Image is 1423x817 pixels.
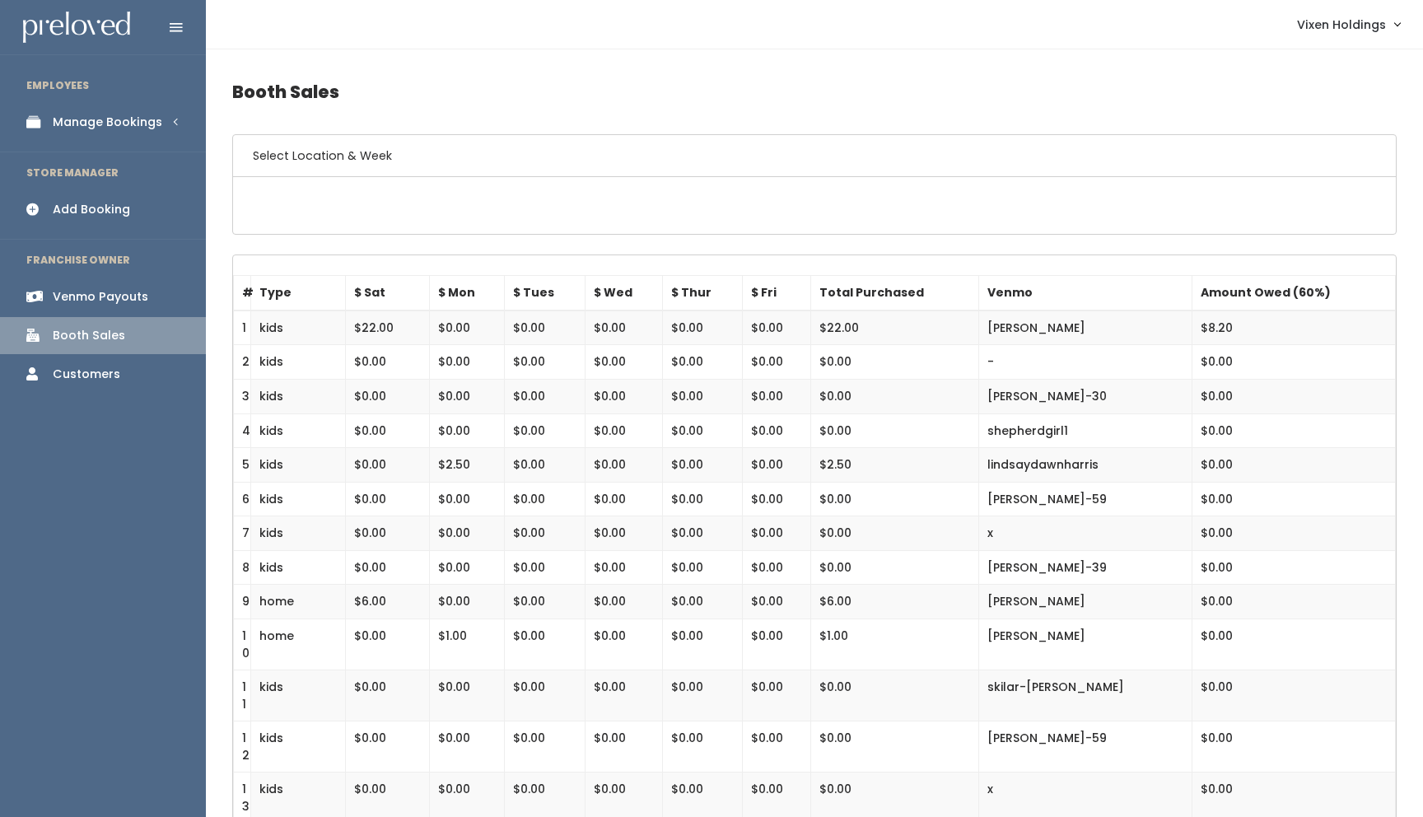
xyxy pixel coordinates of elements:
[742,550,810,585] td: $0.00
[53,327,125,344] div: Booth Sales
[663,670,743,721] td: $0.00
[979,516,1192,551] td: x
[742,482,810,516] td: $0.00
[742,670,810,721] td: $0.00
[1281,7,1416,42] a: Vixen Holdings
[251,310,346,345] td: kids
[234,670,251,721] td: 11
[979,448,1192,483] td: lindsaydawnharris
[429,345,504,380] td: $0.00
[429,516,504,551] td: $0.00
[345,670,429,721] td: $0.00
[586,482,663,516] td: $0.00
[345,310,429,345] td: $22.00
[505,379,586,413] td: $0.00
[53,201,130,218] div: Add Booking
[663,619,743,670] td: $0.00
[429,310,504,345] td: $0.00
[979,585,1192,619] td: [PERSON_NAME]
[586,550,663,585] td: $0.00
[505,482,586,516] td: $0.00
[505,448,586,483] td: $0.00
[810,721,978,773] td: $0.00
[810,448,978,483] td: $2.50
[505,516,586,551] td: $0.00
[429,550,504,585] td: $0.00
[345,482,429,516] td: $0.00
[742,276,810,310] th: $ Fri
[1297,16,1386,34] span: Vixen Holdings
[663,379,743,413] td: $0.00
[234,276,251,310] th: #
[1192,516,1395,551] td: $0.00
[979,379,1192,413] td: [PERSON_NAME]-30
[742,413,810,448] td: $0.00
[586,310,663,345] td: $0.00
[345,585,429,619] td: $6.00
[1192,550,1395,585] td: $0.00
[345,345,429,380] td: $0.00
[251,516,346,551] td: kids
[742,345,810,380] td: $0.00
[810,413,978,448] td: $0.00
[1192,619,1395,670] td: $0.00
[429,619,504,670] td: $1.00
[505,413,586,448] td: $0.00
[586,721,663,773] td: $0.00
[53,288,148,306] div: Venmo Payouts
[586,345,663,380] td: $0.00
[345,721,429,773] td: $0.00
[234,585,251,619] td: 9
[586,619,663,670] td: $0.00
[505,585,586,619] td: $0.00
[586,585,663,619] td: $0.00
[586,516,663,551] td: $0.00
[979,310,1192,345] td: [PERSON_NAME]
[979,721,1192,773] td: [PERSON_NAME]-59
[232,69,1397,114] h4: Booth Sales
[429,379,504,413] td: $0.00
[663,482,743,516] td: $0.00
[429,721,504,773] td: $0.00
[251,619,346,670] td: home
[810,276,978,310] th: Total Purchased
[429,276,504,310] th: $ Mon
[1192,379,1395,413] td: $0.00
[23,12,130,44] img: preloved logo
[234,550,251,585] td: 8
[742,585,810,619] td: $0.00
[979,550,1192,585] td: [PERSON_NAME]-39
[810,670,978,721] td: $0.00
[234,721,251,773] td: 12
[663,310,743,345] td: $0.00
[345,413,429,448] td: $0.00
[979,670,1192,721] td: skilar-[PERSON_NAME]
[663,413,743,448] td: $0.00
[234,413,251,448] td: 4
[505,345,586,380] td: $0.00
[234,482,251,516] td: 6
[810,310,978,345] td: $22.00
[1192,670,1395,721] td: $0.00
[810,585,978,619] td: $6.00
[345,276,429,310] th: $ Sat
[1192,721,1395,773] td: $0.00
[586,276,663,310] th: $ Wed
[742,379,810,413] td: $0.00
[979,345,1192,380] td: -
[810,516,978,551] td: $0.00
[1192,345,1395,380] td: $0.00
[505,721,586,773] td: $0.00
[663,516,743,551] td: $0.00
[1192,276,1395,310] th: Amount Owed (60%)
[742,619,810,670] td: $0.00
[53,366,120,383] div: Customers
[810,345,978,380] td: $0.00
[742,721,810,773] td: $0.00
[1192,310,1395,345] td: $8.20
[505,619,586,670] td: $0.00
[505,550,586,585] td: $0.00
[505,310,586,345] td: $0.00
[251,345,346,380] td: kids
[251,721,346,773] td: kids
